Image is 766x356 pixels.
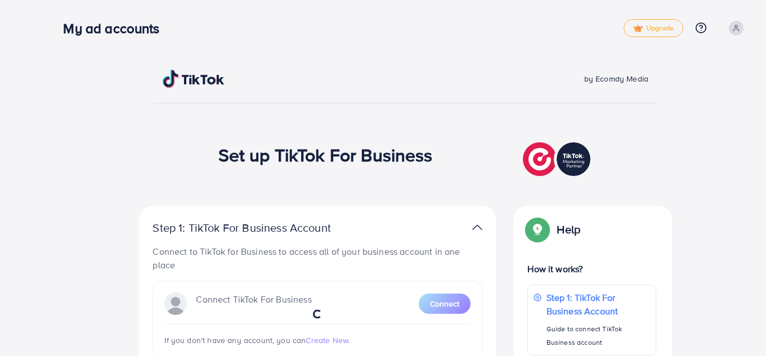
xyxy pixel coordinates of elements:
[163,70,225,88] img: TikTok
[633,25,643,33] img: tick
[624,19,683,37] a: tickUpgrade
[153,221,366,235] p: Step 1: TikTok For Business Account
[527,219,548,240] img: Popup guide
[472,219,482,236] img: TikTok partner
[527,262,656,276] p: How it works?
[523,139,593,179] img: TikTok partner
[63,20,168,37] h3: My ad accounts
[546,291,650,318] p: Step 1: TikTok For Business Account
[557,223,580,236] p: Help
[633,24,674,33] span: Upgrade
[546,322,650,349] p: Guide to connect TikTok Business account
[584,73,648,84] span: by Ecomdy Media
[218,144,433,165] h1: Set up TikTok For Business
